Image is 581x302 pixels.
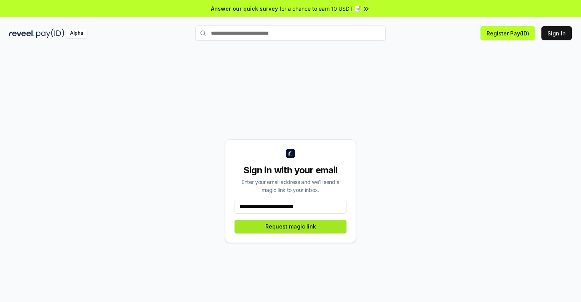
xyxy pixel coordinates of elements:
span: Answer our quick survey [211,5,278,13]
span: for a chance to earn 10 USDT 📝 [279,5,361,13]
img: logo_small [286,149,295,158]
div: Alpha [66,29,87,38]
button: Sign In [541,26,572,40]
div: Sign in with your email [235,164,346,176]
img: reveel_dark [9,29,35,38]
img: pay_id [36,29,64,38]
button: Register Pay(ID) [480,26,535,40]
button: Request magic link [235,220,346,233]
div: Enter your email address and we’ll send a magic link to your inbox. [235,178,346,194]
